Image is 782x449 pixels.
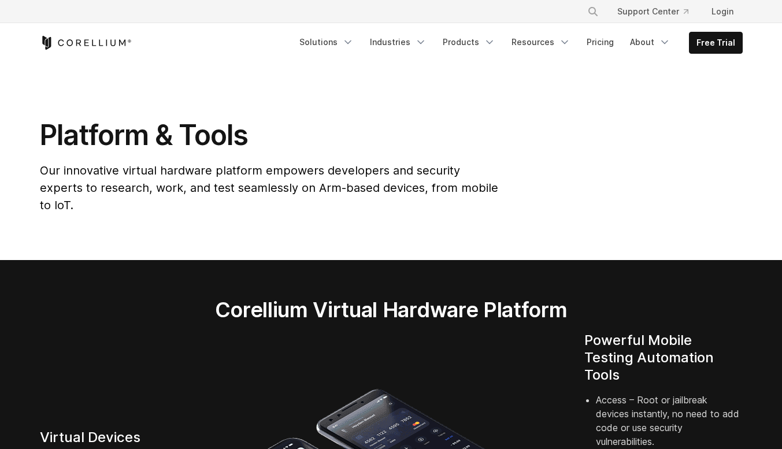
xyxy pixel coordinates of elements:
[580,32,621,53] a: Pricing
[573,1,743,22] div: Navigation Menu
[584,332,743,384] h4: Powerful Mobile Testing Automation Tools
[161,297,621,322] h2: Corellium Virtual Hardware Platform
[583,1,603,22] button: Search
[702,1,743,22] a: Login
[623,32,677,53] a: About
[40,118,501,153] h1: Platform & Tools
[292,32,743,54] div: Navigation Menu
[363,32,433,53] a: Industries
[505,32,577,53] a: Resources
[292,32,361,53] a: Solutions
[40,36,132,50] a: Corellium Home
[608,1,698,22] a: Support Center
[690,32,742,53] a: Free Trial
[436,32,502,53] a: Products
[40,164,498,212] span: Our innovative virtual hardware platform empowers developers and security experts to research, wo...
[40,429,198,446] h4: Virtual Devices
